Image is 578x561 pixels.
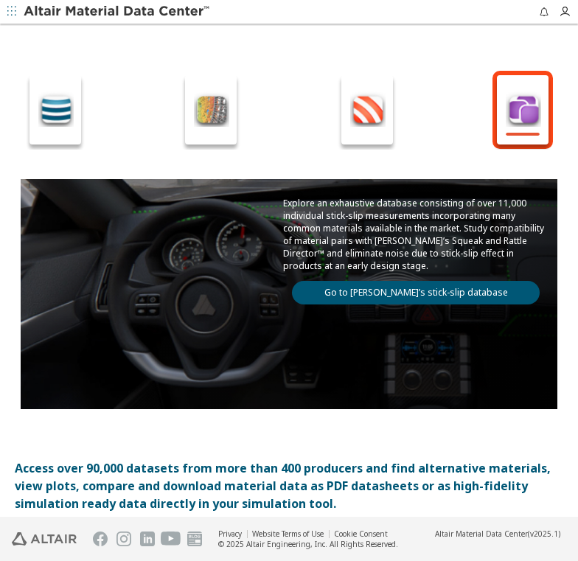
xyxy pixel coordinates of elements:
[38,91,74,127] img: Explore all material classes
[506,91,541,127] img: Stick-Slip database
[218,529,242,539] a: Privacy
[283,197,549,272] p: Explore an exhaustive database consisting of over 11,000 individual stick-slip measurements incor...
[218,539,398,549] div: © 2025 Altair Engineering, Inc. All Rights Reserved.
[435,529,560,539] div: (v2025.1)
[24,4,212,19] img: Altair Material Data Center
[194,91,229,127] img: Simulation ready materials
[252,529,324,539] a: Website Terms of Use
[292,281,540,304] a: Go to [PERSON_NAME]’s stick-slip database
[15,459,563,512] div: Access over 90,000 datasets from more than 400 producers and find alternative materials, view plo...
[435,529,528,539] span: Altair Material Data Center
[334,529,388,539] a: Cookie Consent
[350,91,386,127] img: Eco-Friendly materials
[12,532,77,546] img: Altair Engineering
